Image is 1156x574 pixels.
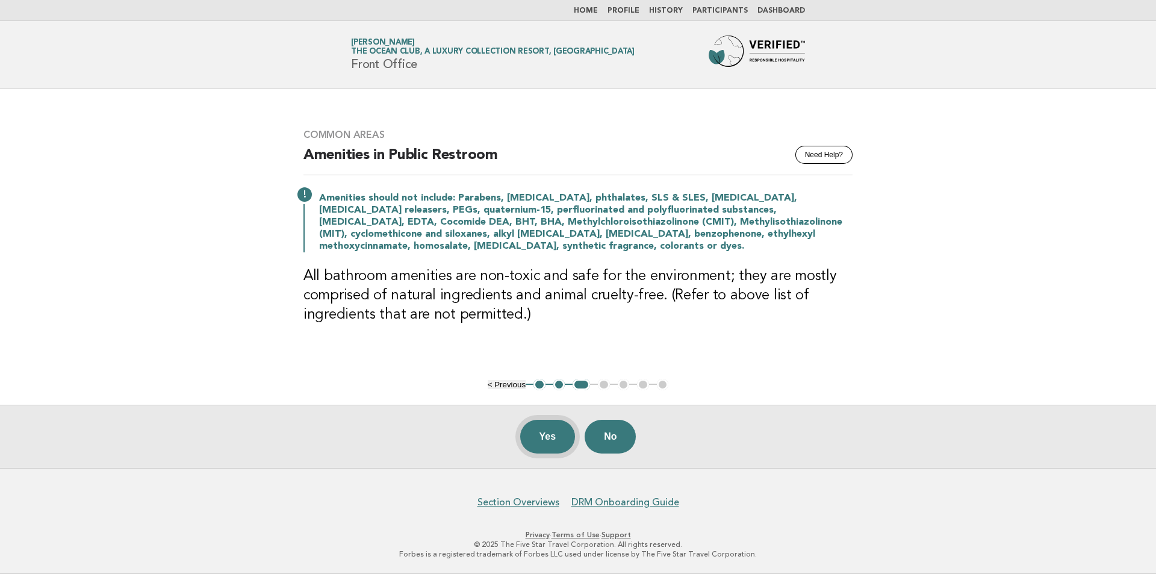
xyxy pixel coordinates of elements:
p: Forbes is a registered trademark of Forbes LLC used under license by The Five Star Travel Corpora... [210,549,946,559]
a: Home [574,7,598,14]
span: The Ocean Club, a Luxury Collection Resort, [GEOGRAPHIC_DATA] [351,48,635,56]
button: 3 [573,379,590,391]
p: · · [210,530,946,540]
h1: Front Office [351,39,635,70]
a: Profile [608,7,639,14]
p: Amenities should not include: Parabens, [MEDICAL_DATA], phthalates, SLS & SLES, [MEDICAL_DATA], [... [319,192,853,252]
a: DRM Onboarding Guide [571,496,679,508]
a: Dashboard [757,7,805,14]
a: Section Overviews [477,496,559,508]
h2: Amenities in Public Restroom [303,146,853,175]
button: Yes [520,420,576,454]
a: Privacy [526,531,550,539]
h3: Common Areas [303,129,853,141]
a: [PERSON_NAME]The Ocean Club, a Luxury Collection Resort, [GEOGRAPHIC_DATA] [351,39,635,55]
button: Need Help? [795,146,853,164]
a: Support [601,531,631,539]
button: No [585,420,636,454]
button: 1 [533,379,545,391]
button: < Previous [488,380,526,389]
button: 2 [553,379,565,391]
a: History [649,7,683,14]
img: Forbes Travel Guide [709,36,805,74]
a: Participants [692,7,748,14]
a: Terms of Use [552,531,600,539]
h3: All bathroom amenities are non-toxic and safe for the environment; they are mostly comprised of n... [303,267,853,325]
p: © 2025 The Five Star Travel Corporation. All rights reserved. [210,540,946,549]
